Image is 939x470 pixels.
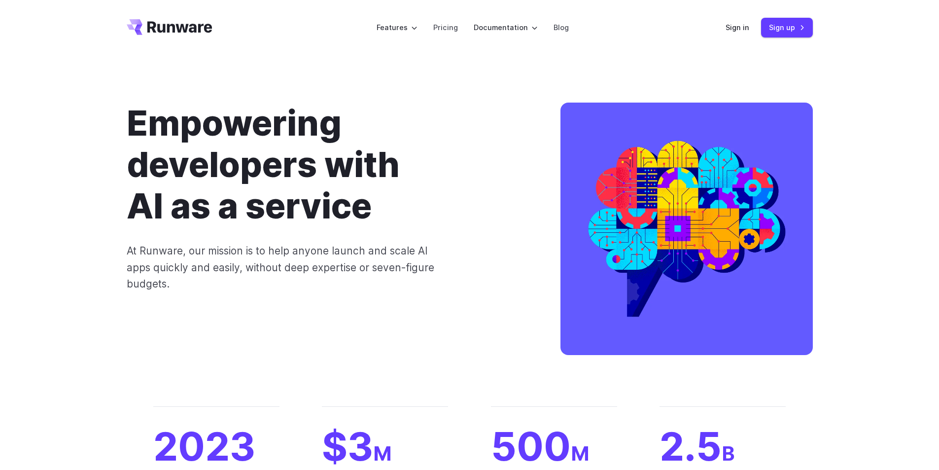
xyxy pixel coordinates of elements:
span: 2023 [153,427,279,466]
a: Sign in [726,22,749,33]
span: 500 [491,427,617,466]
p: At Runware, our mission is to help anyone launch and scale AI apps quickly and easily, without de... [127,243,449,292]
a: Blog [554,22,569,33]
span: M [571,441,590,466]
img: A colorful illustration of a brain made up of circuit boards [560,103,813,355]
a: Go to / [127,19,212,35]
span: 2.5 [660,427,786,466]
span: B [722,441,735,466]
span: M [373,441,392,466]
label: Documentation [474,22,538,33]
a: Sign up [761,18,813,37]
a: Pricing [433,22,458,33]
h1: Empowering developers with AI as a service [127,103,529,227]
span: $3 [322,427,448,466]
label: Features [377,22,417,33]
